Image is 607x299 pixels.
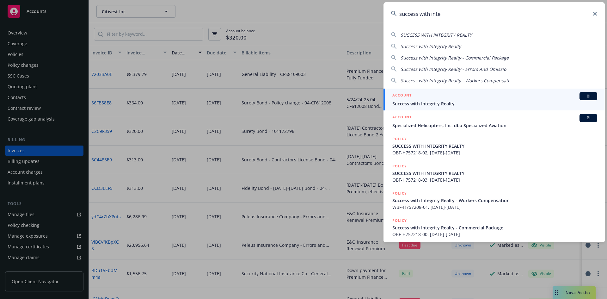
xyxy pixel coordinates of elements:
a: ACCOUNTBISuccess with Integrity Realty [383,89,605,110]
input: Search... [383,2,605,25]
a: POLICYSUCCESS WITH INTEGRITY REALTYOBF-H757218-02, [DATE]-[DATE] [383,132,605,159]
span: BI [582,115,595,121]
span: Success with Integrity Realty - Commercial Package [401,55,509,61]
span: OBF-H757218-00, [DATE]-[DATE] [392,231,597,238]
h5: POLICY [392,163,407,169]
span: SUCCESS WITH INTEGRITY REALTY [401,32,472,38]
h5: POLICY [392,136,407,142]
span: Success with Integrity Realty - Errors And Omissio [401,66,506,72]
span: Success with Integrity Realty [392,100,597,107]
a: POLICYSuccess with Integrity Realty - Commercial PackageOBF-H757218-00, [DATE]-[DATE] [383,214,605,241]
span: WBF-H757208-01, [DATE]-[DATE] [392,204,597,210]
h5: ACCOUNT [392,114,412,121]
span: Success with Integrity Realty - Workers Compensati [401,78,509,84]
h5: POLICY [392,217,407,224]
h5: ACCOUNT [392,92,412,100]
a: POLICYSUCCESS WITH INTEGRITY REALTYOBF-H757218-03, [DATE]-[DATE] [383,159,605,187]
span: SUCCESS WITH INTEGRITY REALTY [392,143,597,149]
a: ACCOUNTBISpecialized Helicopters, Inc. dba Specialized Aviation [383,110,605,132]
span: SUCCESS WITH INTEGRITY REALTY [392,170,597,177]
span: Success with Integrity Realty - Workers Compensation [392,197,597,204]
span: OBF-H757218-03, [DATE]-[DATE] [392,177,597,183]
span: BI [582,93,595,99]
h5: POLICY [392,190,407,196]
a: POLICYSuccess with Integrity Realty - Workers CompensationWBF-H757208-01, [DATE]-[DATE] [383,187,605,214]
span: OBF-H757218-02, [DATE]-[DATE] [392,149,597,156]
span: Success with Integrity Realty - Commercial Package [392,224,597,231]
span: Success with Integrity Realty [401,43,461,49]
span: Specialized Helicopters, Inc. dba Specialized Aviation [392,122,597,129]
